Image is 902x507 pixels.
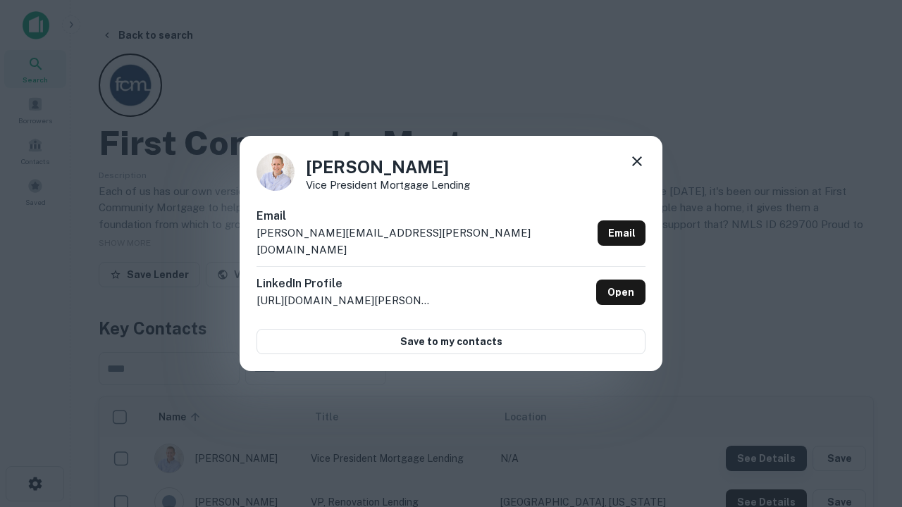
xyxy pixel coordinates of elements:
h4: [PERSON_NAME] [306,154,470,180]
h6: LinkedIn Profile [257,275,433,292]
p: [URL][DOMAIN_NAME][PERSON_NAME] [257,292,433,309]
a: Email [598,220,645,246]
iframe: Chat Widget [832,349,902,417]
button: Save to my contacts [257,329,645,354]
img: 1520878720083 [257,153,295,191]
a: Open [596,280,645,305]
p: [PERSON_NAME][EMAIL_ADDRESS][PERSON_NAME][DOMAIN_NAME] [257,225,592,258]
p: Vice President Mortgage Lending [306,180,470,190]
h6: Email [257,208,592,225]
